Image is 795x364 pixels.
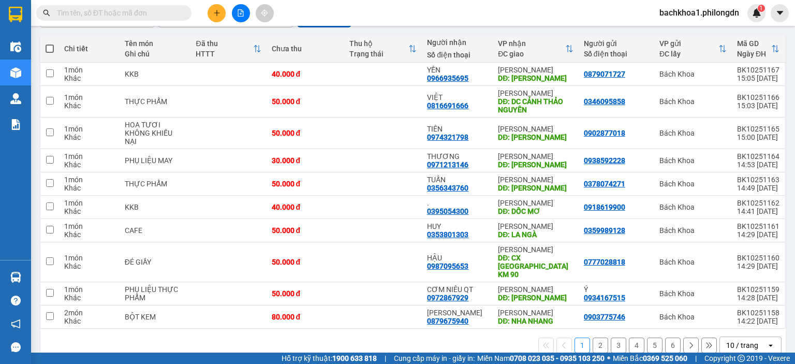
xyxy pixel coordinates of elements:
div: 0816691666 [427,101,468,110]
div: HUY [427,222,488,230]
span: | [695,353,697,364]
th: Toggle SortBy [190,35,266,63]
div: CAFE [125,226,186,235]
div: TUẤN [427,176,488,184]
div: TIÊN [427,125,488,133]
div: 0971213146 [427,161,468,169]
div: HẬU [427,254,488,262]
span: bachkhoa1.philongdn [651,6,747,19]
button: plus [208,4,226,22]
div: Bách Khoa [659,313,727,321]
th: Toggle SortBy [344,35,422,63]
div: 0974321798 [427,133,468,141]
strong: 1900 633 818 [332,354,377,362]
div: ĐC giao [498,50,565,58]
th: Toggle SortBy [493,35,579,63]
img: warehouse-icon [10,67,21,78]
div: 50.000 đ [272,226,339,235]
div: 1 món [64,285,114,294]
div: 0879675940 [427,317,468,325]
div: BK10251159 [737,285,779,294]
div: 0353801303 [427,230,468,239]
button: 4 [629,338,644,353]
span: Miền Nam [477,353,605,364]
div: 14:28 [DATE] [737,294,779,302]
strong: 0708 023 035 - 0935 103 250 [510,354,605,362]
div: 1 món [64,125,114,133]
div: Tên món [125,39,186,48]
div: 40.000 đ [272,203,339,211]
div: Người gửi [584,39,649,48]
div: Bách Khoa [659,226,727,235]
div: KKB [125,203,186,211]
div: PHỤ LIỆU MAY [125,156,186,165]
div: Bách Khoa [659,258,727,266]
button: 1 [575,338,590,353]
strong: 0369 525 060 [643,354,687,362]
div: DĐ: VÕ DÕNG [498,161,573,169]
div: DĐ: NINH PHÁT [498,294,573,302]
span: search [43,9,50,17]
div: Bách Khoa [659,70,727,78]
div: 0356343760 [427,184,468,192]
div: Bách Khoa [659,289,727,298]
div: BỘT KEM [125,313,186,321]
div: Khác [64,317,114,325]
div: DĐ: BẠCH LÂM [498,74,573,82]
div: DĐ: DC CẢNH THẢO NGUYÊN [498,97,573,114]
div: CƠM NIÊU QT [427,285,488,294]
div: 0395054300 [427,207,468,215]
div: BK10251160 [737,254,779,262]
div: 0938592228 [584,156,625,165]
div: BK10251165 [737,125,779,133]
div: 14:41 [DATE] [737,207,779,215]
img: icon-new-feature [752,8,761,18]
div: 0918619900 [584,203,625,211]
div: 1 món [64,66,114,74]
div: THƯƠNG [427,152,488,161]
div: Khác [64,161,114,169]
div: THỰC PHẨM [125,97,186,106]
div: Ngày ĐH [737,50,771,58]
div: 1 món [64,254,114,262]
div: Ghi chú [125,50,186,58]
button: 5 [647,338,662,353]
div: 15:05 [DATE] [737,74,779,82]
div: 1 món [64,199,114,207]
div: VIỆT [427,93,488,101]
div: [PERSON_NAME] [498,285,573,294]
div: YẾN [427,66,488,74]
div: 80.000 đ [272,313,339,321]
div: 50.000 đ [272,258,339,266]
div: Khác [64,230,114,239]
div: 0359989128 [584,226,625,235]
div: HOA TƯƠI [125,121,186,129]
th: Toggle SortBy [732,35,785,63]
div: PHỤ LIỆU THỰC PHẨM [125,285,186,302]
div: DĐ: LA NGÀ [498,230,573,239]
img: warehouse-icon [10,272,21,283]
div: 14:22 [DATE] [737,317,779,325]
span: Hỗ trợ kỹ thuật: [282,353,377,364]
th: Toggle SortBy [654,35,732,63]
div: Khác [64,294,114,302]
div: 0972867929 [427,294,468,302]
img: warehouse-icon [10,93,21,104]
div: DĐ: CX PHÚ TÚC KM 90 [498,254,573,279]
div: Đã thu [196,39,253,48]
div: HTTT [196,50,253,58]
div: 30.000 đ [272,156,339,165]
div: Thu hộ [349,39,408,48]
img: warehouse-icon [10,41,21,52]
div: ANH HÙNG [427,309,488,317]
div: ĐÉ GIẦY [125,258,186,266]
div: 15:03 [DATE] [737,101,779,110]
div: 2 món [64,309,114,317]
div: [PERSON_NAME] [498,152,573,161]
div: Bách Khoa [659,129,727,137]
span: question-circle [11,296,21,305]
div: BK10251161 [737,222,779,230]
div: [PERSON_NAME] [498,66,573,74]
div: Bách Khoa [659,97,727,106]
div: Bách Khoa [659,156,727,165]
